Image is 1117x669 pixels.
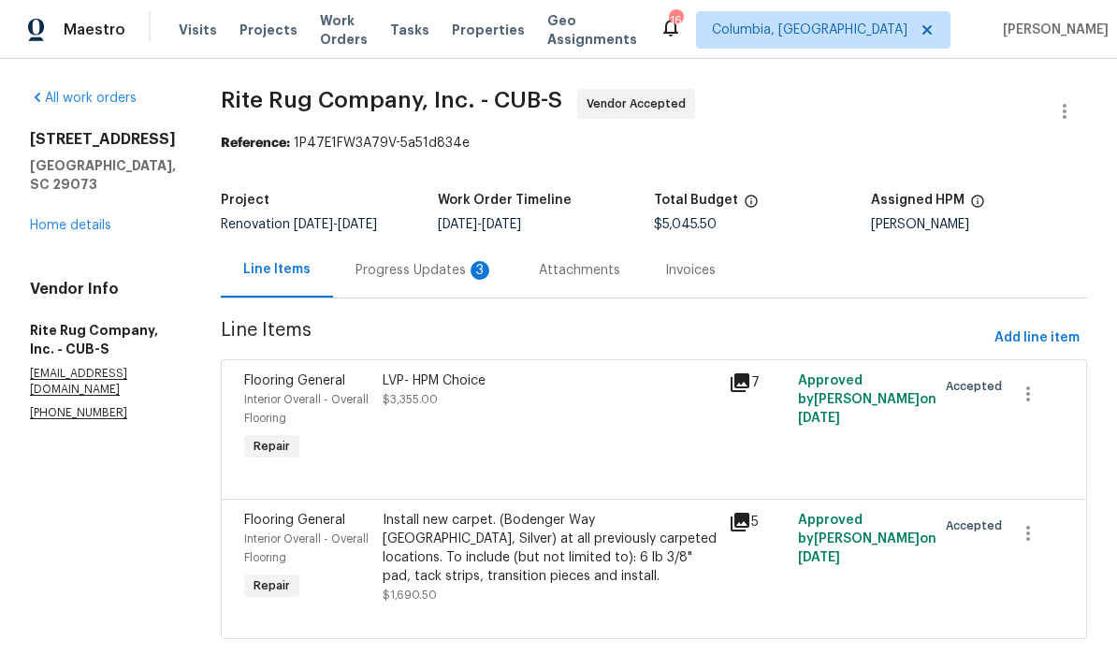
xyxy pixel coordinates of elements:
a: All work orders [30,92,137,105]
span: [DATE] [294,218,333,231]
h5: Assigned HPM [871,194,965,207]
div: 3 [471,261,489,280]
span: $3,355.00 [383,394,438,405]
a: Home details [30,219,111,232]
span: Renovation [221,218,377,231]
span: Line Items [221,321,987,356]
span: Repair [246,437,297,456]
span: - [294,218,377,231]
span: [DATE] [438,218,477,231]
span: Approved by [PERSON_NAME] on [798,514,936,564]
span: Repair [246,576,297,595]
span: Interior Overall - Overall Flooring [244,533,369,563]
div: Invoices [665,261,716,280]
h5: [GEOGRAPHIC_DATA], SC 29073 [30,156,176,194]
span: [DATE] [338,218,377,231]
span: Flooring General [244,514,345,527]
span: Columbia, [GEOGRAPHIC_DATA] [712,21,907,39]
span: Accepted [946,377,1009,396]
span: Flooring General [244,374,345,387]
button: Add line item [987,321,1087,356]
h2: [STREET_ADDRESS] [30,130,176,149]
span: Visits [179,21,217,39]
div: 7 [729,371,787,394]
span: [PERSON_NAME] [995,21,1109,39]
chrome_annotation: [PHONE_NUMBER] [30,407,127,419]
span: Accepted [946,516,1009,535]
div: LVP- HPM Choice [383,371,718,390]
span: Projects [239,21,297,39]
span: The total cost of line items that have been proposed by Opendoor. This sum includes line items th... [744,194,759,218]
span: $1,690.50 [383,589,437,601]
span: Tasks [390,23,429,36]
span: [DATE] [798,412,840,425]
div: 1P47E1FW3A79V-5a51d834e [221,134,1087,153]
span: Vendor Accepted [587,95,693,113]
span: [DATE] [482,218,521,231]
div: 5 [729,511,787,533]
div: Line Items [243,260,311,279]
h4: Vendor Info [30,280,176,298]
span: Maestro [64,21,125,39]
h5: Work Order Timeline [438,194,572,207]
span: Geo Assignments [547,11,637,49]
chrome_annotation: [EMAIL_ADDRESS][DOMAIN_NAME] [30,368,127,396]
h5: Rite Rug Company, Inc. - CUB-S [30,321,176,358]
div: Install new carpet. (Bodenger Way [GEOGRAPHIC_DATA], Silver) at all previously carpeted locations... [383,511,718,586]
span: [DATE] [798,551,840,564]
div: [PERSON_NAME] [871,218,1088,231]
span: The hpm assigned to this work order. [970,194,985,218]
span: Add line item [994,327,1080,350]
div: Attachments [539,261,620,280]
span: Properties [452,21,525,39]
div: 16 [669,11,682,30]
div: Progress Updates [355,261,494,280]
h5: Total Budget [654,194,738,207]
b: Reference: [221,137,290,150]
span: Approved by [PERSON_NAME] on [798,374,936,425]
span: Rite Rug Company, Inc. - CUB-S [221,89,562,111]
span: Work Orders [320,11,368,49]
span: Interior Overall - Overall Flooring [244,394,369,424]
span: $5,045.50 [654,218,717,231]
h5: Project [221,194,269,207]
span: - [438,218,521,231]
